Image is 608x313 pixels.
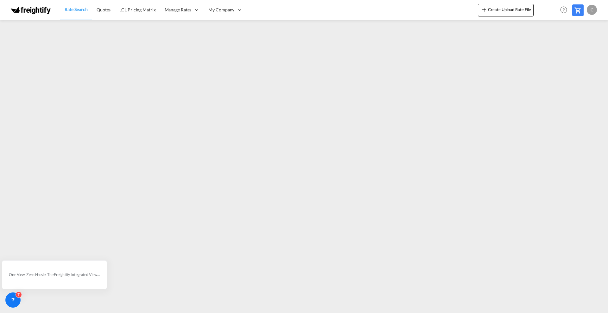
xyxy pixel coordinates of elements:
span: Rate Search [65,7,88,12]
div: Help [558,4,572,16]
span: My Company [208,7,234,13]
md-icon: icon-plus 400-fg [480,6,488,13]
span: Quotes [97,7,111,12]
button: icon-plus 400-fgCreate Upload Rate File [478,4,534,16]
span: Help [558,4,569,15]
img: 174eade0818d11f0a363573f706af363.png [9,3,52,17]
span: LCL Pricing Matrix [119,7,155,12]
div: C [587,5,597,15]
span: Manage Rates [165,7,192,13]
